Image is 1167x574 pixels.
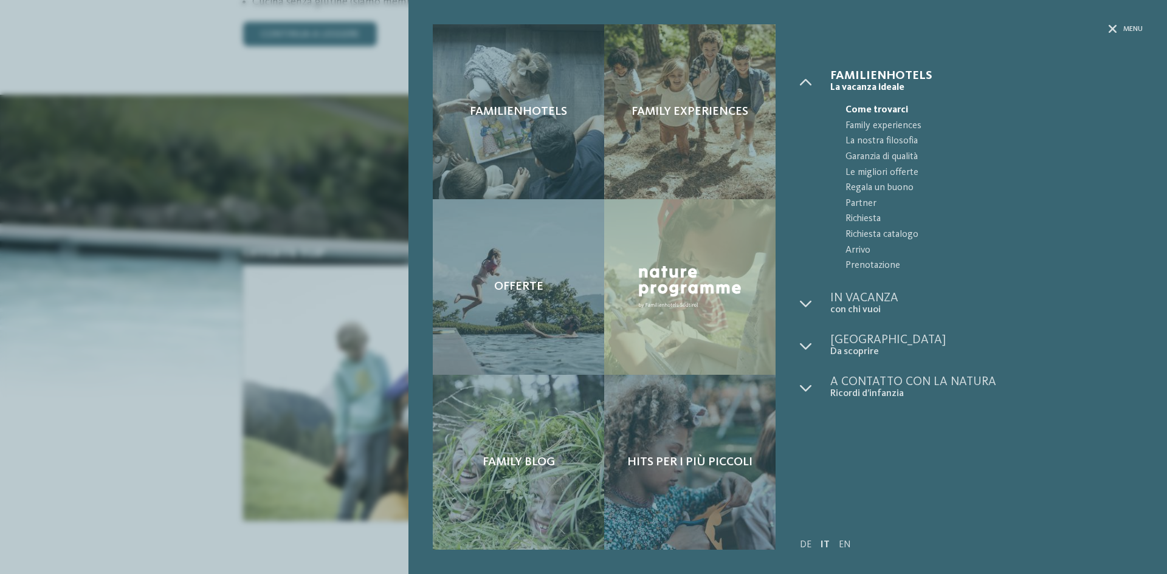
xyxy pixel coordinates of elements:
span: Familienhotels [830,70,1143,82]
a: Prenotazione [830,258,1143,274]
a: Il nostro family hotel a Sesto, il vostro rifugio sulle Dolomiti. Family experiences [604,24,776,199]
span: Ricordi d’infanzia [830,388,1143,400]
a: Il nostro family hotel a Sesto, il vostro rifugio sulle Dolomiti. Offerte [433,199,604,374]
span: [GEOGRAPHIC_DATA] [830,334,1143,346]
a: Come trovarci [830,103,1143,118]
a: Garanzia di qualità [830,149,1143,165]
a: Le migliori offerte [830,165,1143,181]
a: Arrivo [830,243,1143,259]
a: EN [839,540,851,550]
span: Prenotazione [845,258,1143,274]
span: con chi vuoi [830,304,1143,316]
span: Regala un buono [845,180,1143,196]
span: Offerte [494,279,543,294]
a: Richiesta [830,211,1143,227]
span: Partner [845,196,1143,212]
a: [GEOGRAPHIC_DATA] Da scoprire [830,334,1143,358]
span: Menu [1123,24,1143,35]
span: Family experiences [845,118,1143,134]
span: Da scoprire [830,346,1143,358]
span: Familienhotels [470,104,567,119]
span: In vacanza [830,292,1143,304]
span: Hits per i più piccoli [627,455,752,470]
span: La nostra filosofia [845,134,1143,149]
span: Richiesta catalogo [845,227,1143,243]
a: Il nostro family hotel a Sesto, il vostro rifugio sulle Dolomiti. Nature Programme [604,199,776,374]
span: Family Blog [483,455,555,470]
span: Come trovarci [845,103,1143,118]
a: La nostra filosofia [830,134,1143,149]
span: A contatto con la natura [830,376,1143,388]
a: Richiesta catalogo [830,227,1143,243]
span: Richiesta [845,211,1143,227]
span: Arrivo [845,243,1143,259]
span: Garanzia di qualità [845,149,1143,165]
a: Il nostro family hotel a Sesto, il vostro rifugio sulle Dolomiti. Hits per i più piccoli [604,375,776,550]
a: A contatto con la natura Ricordi d’infanzia [830,376,1143,400]
span: Family experiences [632,104,748,119]
a: In vacanza con chi vuoi [830,292,1143,316]
span: La vacanza ideale [830,82,1143,94]
a: Il nostro family hotel a Sesto, il vostro rifugio sulle Dolomiti. Familienhotels [433,24,604,199]
span: Le migliori offerte [845,165,1143,181]
a: Partner [830,196,1143,212]
a: Family experiences [830,118,1143,134]
a: Il nostro family hotel a Sesto, il vostro rifugio sulle Dolomiti. Family Blog [433,375,604,550]
a: DE [800,540,811,550]
a: Familienhotels La vacanza ideale [830,70,1143,94]
a: Regala un buono [830,180,1143,196]
a: IT [821,540,830,550]
img: Nature Programme [635,262,745,312]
